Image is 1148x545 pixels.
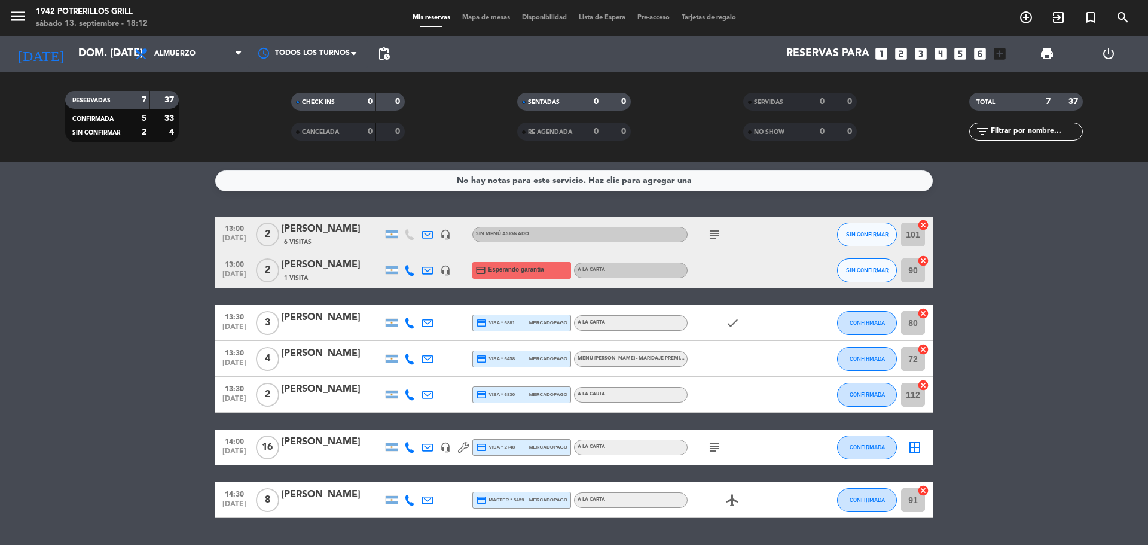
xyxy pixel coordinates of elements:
[621,127,628,136] strong: 0
[72,98,111,103] span: RESERVADAS
[164,114,176,123] strong: 33
[281,434,383,450] div: [PERSON_NAME]
[837,347,897,371] button: CONFIRMADA
[1083,10,1098,25] i: turned_in_not
[1068,98,1080,106] strong: 37
[594,98,599,106] strong: 0
[846,267,889,273] span: SIN CONFIRMAR
[256,347,279,371] span: 4
[377,47,391,61] span: pending_actions
[281,221,383,237] div: [PERSON_NAME]
[164,96,176,104] strong: 37
[529,496,567,504] span: mercadopago
[917,219,929,231] i: cancel
[219,221,249,235] span: 13:00
[972,46,988,62] i: looks_6
[476,232,529,236] span: Sin menú asignado
[281,487,383,503] div: [PERSON_NAME]
[256,311,279,335] span: 3
[219,381,249,395] span: 13:30
[219,235,249,248] span: [DATE]
[1046,98,1051,106] strong: 7
[528,129,572,135] span: RE AGENDADA
[281,346,383,361] div: [PERSON_NAME]
[917,379,929,391] i: cancel
[725,316,740,330] i: check
[874,46,889,62] i: looks_one
[707,227,722,242] i: subject
[975,124,990,139] i: filter_list
[219,359,249,373] span: [DATE]
[256,383,279,407] span: 2
[142,96,146,104] strong: 7
[476,442,487,453] i: credit_card
[847,98,854,106] strong: 0
[476,495,487,506] i: credit_card
[820,127,825,136] strong: 0
[1116,10,1130,25] i: search
[154,50,196,58] span: Almuerzo
[72,130,120,136] span: SIN CONFIRMAR
[36,18,148,30] div: sábado 13. septiembre - 18:12
[169,128,176,136] strong: 4
[850,497,885,503] span: CONFIRMADA
[440,265,451,276] i: headset_mic
[631,14,676,21] span: Pre-acceso
[676,14,742,21] span: Tarjetas de regalo
[219,395,249,409] span: [DATE]
[256,223,279,246] span: 2
[476,442,515,453] span: visa * 2748
[1101,47,1116,61] i: power_settings_new
[529,355,567,363] span: mercadopago
[219,345,249,359] span: 13:30
[846,231,889,238] span: SIN CONFIRMAR
[284,273,308,283] span: 1 Visita
[440,229,451,240] i: headset_mic
[302,129,339,135] span: CANCELADA
[990,125,1082,138] input: Filtrar por nombre...
[754,99,783,105] span: SERVIDAS
[9,7,27,25] i: menu
[9,41,72,67] i: [DATE]
[219,270,249,284] span: [DATE]
[1040,47,1054,61] span: print
[476,354,487,364] i: credit_card
[578,267,605,272] span: A LA CARTA
[9,7,27,29] button: menu
[516,14,573,21] span: Disponibilidad
[917,255,929,267] i: cancel
[578,320,605,325] span: A LA CARTA
[578,392,605,397] span: A LA CARTA
[281,257,383,273] div: [PERSON_NAME]
[573,14,631,21] span: Lista de Espera
[578,356,716,361] span: Menú [PERSON_NAME] - Maridaje Premium
[917,307,929,319] i: cancel
[850,319,885,326] span: CONFIRMADA
[850,391,885,398] span: CONFIRMADA
[281,310,383,325] div: [PERSON_NAME]
[917,343,929,355] i: cancel
[850,355,885,362] span: CONFIRMADA
[578,444,605,449] span: A LA CARTA
[256,258,279,282] span: 2
[837,258,897,282] button: SIN CONFIRMAR
[837,436,897,459] button: CONFIRMADA
[219,309,249,323] span: 13:30
[476,318,487,328] i: credit_card
[837,383,897,407] button: CONFIRMADA
[529,319,567,327] span: mercadopago
[754,129,784,135] span: NO SHOW
[368,98,373,106] strong: 0
[111,47,126,61] i: arrow_drop_down
[142,128,146,136] strong: 2
[786,48,869,60] span: Reservas para
[281,382,383,397] div: [PERSON_NAME]
[456,14,516,21] span: Mapa de mesas
[850,444,885,450] span: CONFIRMADA
[1077,36,1139,72] div: LOG OUT
[142,114,146,123] strong: 5
[529,391,567,398] span: mercadopago
[219,447,249,461] span: [DATE]
[368,127,373,136] strong: 0
[707,440,722,455] i: subject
